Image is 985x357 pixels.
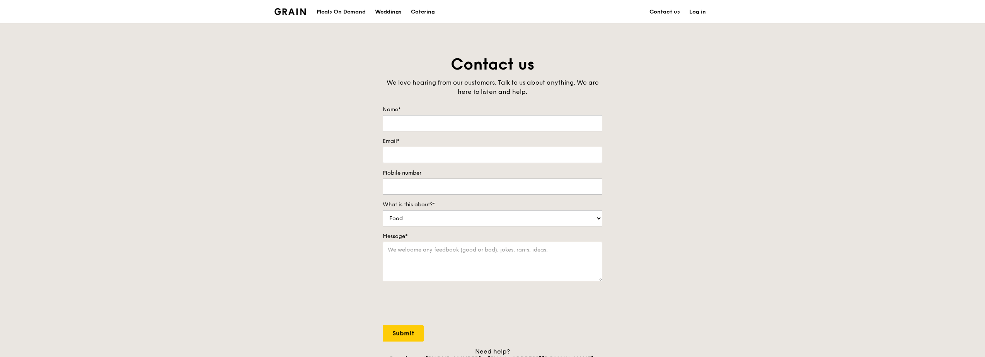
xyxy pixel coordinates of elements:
input: Submit [383,325,424,342]
label: Message* [383,233,602,240]
div: Weddings [375,0,402,24]
a: Weddings [370,0,406,24]
a: Log in [685,0,711,24]
a: Contact us [645,0,685,24]
label: What is this about?* [383,201,602,209]
div: We love hearing from our customers. Talk to us about anything. We are here to listen and help. [383,78,602,97]
label: Name* [383,106,602,114]
iframe: reCAPTCHA [383,289,500,319]
label: Email* [383,138,602,145]
div: Catering [411,0,435,24]
h1: Contact us [383,54,602,75]
a: Catering [406,0,440,24]
div: Meals On Demand [317,0,366,24]
label: Mobile number [383,169,602,177]
img: Grain [274,8,306,15]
